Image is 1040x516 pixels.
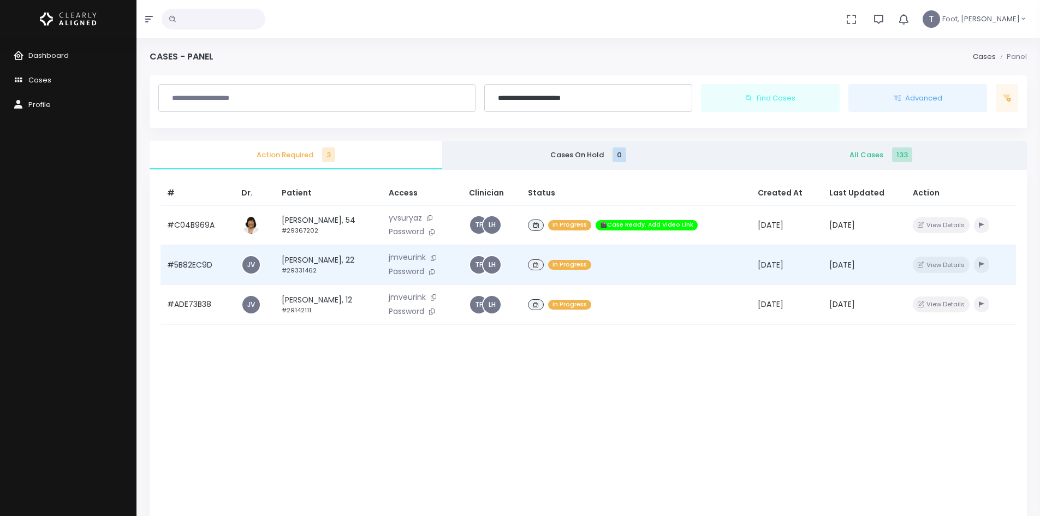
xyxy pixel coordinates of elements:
span: Foot, [PERSON_NAME] [942,14,1020,25]
span: T [923,10,940,28]
button: View Details [913,257,969,272]
p: Password [389,306,456,318]
small: #29142111 [282,306,311,315]
a: JV [242,256,260,274]
button: Advanced [848,84,987,112]
th: Patient [275,181,382,206]
span: All Cases [743,150,1018,161]
span: Dashboard [28,50,69,61]
span: In Progress [548,260,591,270]
td: [PERSON_NAME], 54 [275,205,382,245]
span: [DATE] [758,259,783,270]
td: #ADE73B38 [161,284,235,324]
button: View Details [913,217,969,233]
span: Action Required [158,150,433,161]
li: Panel [996,51,1027,62]
a: LH [483,256,501,274]
th: Status [521,181,751,206]
span: [DATE] [758,220,783,230]
p: Password [389,226,456,238]
th: Action [906,181,1016,206]
a: TF [470,216,488,234]
a: TF [470,296,488,313]
span: [DATE] [758,299,783,310]
span: In Progress [548,300,591,310]
span: Cases [28,75,51,85]
th: Dr. [235,181,275,206]
small: #29367202 [282,226,318,235]
th: Created At [751,181,822,206]
span: Profile [28,99,51,110]
p: Password [389,266,456,278]
span: 0 [613,147,626,162]
th: Last Updated [823,181,907,206]
small: #29331462 [282,266,317,275]
th: Access [382,181,462,206]
span: 133 [892,147,912,162]
span: Cases On Hold [451,150,726,161]
a: TF [470,256,488,274]
a: LH [483,216,501,234]
th: # [161,181,235,206]
p: yvsuryaz [389,212,456,224]
td: [PERSON_NAME], 22 [275,245,382,285]
img: Logo Horizontal [40,8,97,31]
span: [DATE] [829,299,855,310]
h4: Cases - Panel [150,51,213,62]
span: 🎬Case Ready. Add Video Link [596,220,698,230]
a: LH [483,296,501,313]
a: JV [242,296,260,313]
span: 3 [322,147,335,162]
th: Clinician [462,181,521,206]
span: In Progress [548,220,591,230]
td: #C04B969A [161,205,235,245]
td: [PERSON_NAME], 12 [275,284,382,324]
button: View Details [913,296,969,312]
p: jmveurink [389,292,456,304]
span: [DATE] [829,220,855,230]
button: Find Cases [701,84,840,112]
td: #5B82EC9D [161,245,235,285]
p: jmveurink [389,252,456,264]
a: Cases [973,51,996,62]
span: [DATE] [829,259,855,270]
